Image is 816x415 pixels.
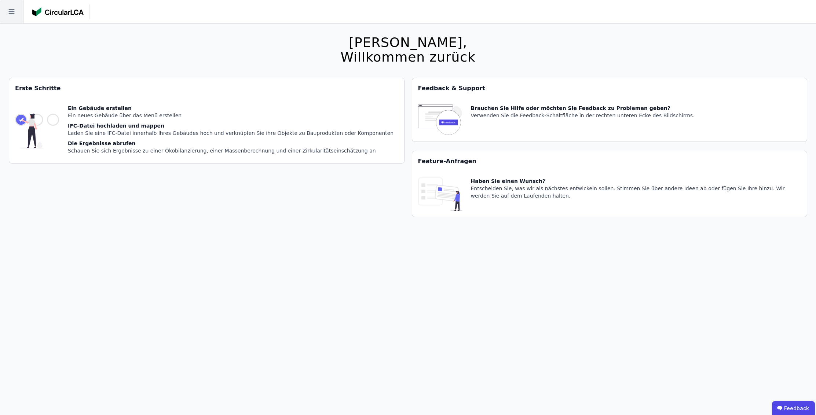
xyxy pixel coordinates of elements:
[68,129,394,137] div: Laden Sie eine IFC-Datei innerhalb Ihres Gebäudes hoch und verknüpfen Sie ihre Objekte zu Bauprod...
[412,151,807,172] div: Feature-Anfragen
[32,7,84,16] img: Concular
[68,112,394,119] div: Ein neues Gebäude über das Menü erstellen
[418,104,462,136] img: feedback-icon-HCTs5lye.svg
[471,177,801,185] div: Haben Sie einen Wunsch?
[340,35,475,50] div: [PERSON_NAME],
[15,104,59,157] img: getting_started_tile-DrF_GRSv.svg
[471,185,801,199] div: Entscheiden Sie, was wir als nächstes entwickeln sollen. Stimmen Sie über andere Ideen ab oder fü...
[68,147,394,154] div: Schauen Sie sich Ergebnisse zu einer Ökobilanzierung, einer Massenberechnung und einer Zirkularit...
[68,122,394,129] div: IFC-Datei hochladen und mappen
[471,104,695,112] div: Brauchen Sie Hilfe oder möchten Sie Feedback zu Problemen geben?
[418,177,462,211] img: feature_request_tile-UiXE1qGU.svg
[68,140,394,147] div: Die Ergebnisse abrufen
[9,78,404,99] div: Erste Schritte
[412,78,807,99] div: Feedback & Support
[471,112,695,119] div: Verwenden Sie die Feedback-Schaltfläche in der rechten unteren Ecke des Bildschirms.
[340,50,475,65] div: Willkommen zurück
[68,104,394,112] div: Ein Gebäude erstellen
